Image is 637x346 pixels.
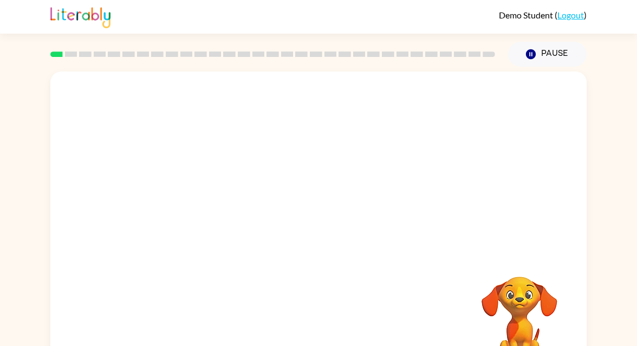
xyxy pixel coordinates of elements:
[557,10,584,20] a: Logout
[508,42,587,67] button: Pause
[499,10,555,20] span: Demo Student
[499,10,587,20] div: ( )
[50,4,110,28] img: Literably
